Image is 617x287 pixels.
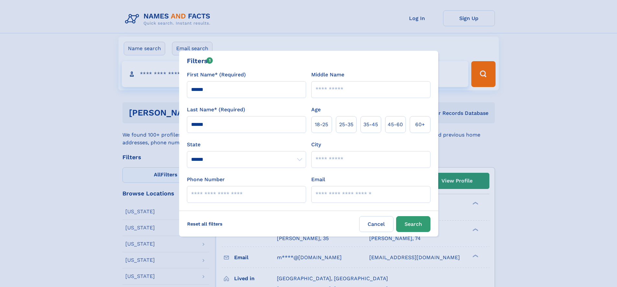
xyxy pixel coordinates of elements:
label: First Name* (Required) [187,71,246,79]
span: 35‑45 [363,121,378,128]
label: Cancel [359,216,394,232]
label: Phone Number [187,176,225,183]
span: 18‑25 [315,121,328,128]
label: City [311,141,321,149]
span: 25‑35 [339,121,353,128]
span: 45‑60 [388,121,403,128]
span: 60+ [415,121,425,128]
label: State [187,141,306,149]
label: Last Name* (Required) [187,106,245,114]
label: Reset all filters [183,216,227,232]
label: Middle Name [311,71,344,79]
label: Email [311,176,325,183]
div: Filters [187,56,213,66]
button: Search [396,216,430,232]
label: Age [311,106,321,114]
